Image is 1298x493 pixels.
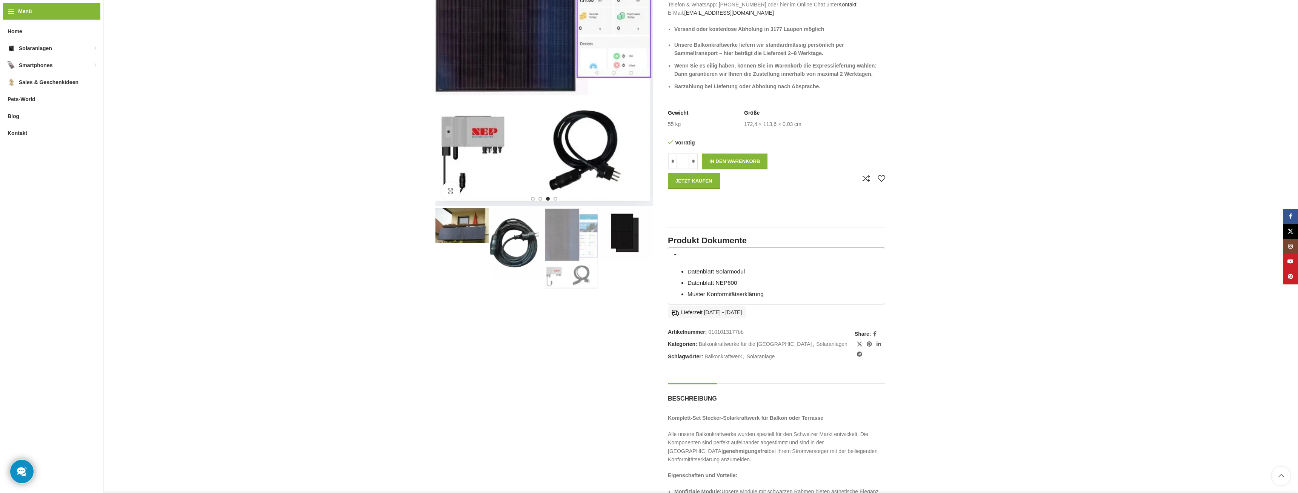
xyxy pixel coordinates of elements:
span: Menü [18,7,32,15]
span: Pets-World [8,92,35,106]
span: Sales & Geschenkideen [19,75,78,89]
strong: Komplett-Set Stecker-Solarkraftwerk für Balkon oder Terrasse [668,415,823,421]
a: Scroll to top button [1272,467,1290,485]
span: Schlagwörter: [668,353,703,359]
strong: Unsere Balkonkraftwerke liefern wir standardmässig persönlich per Sammeltransport – hier beträgt ... [674,42,844,56]
a: Telegram Social Link [855,349,864,359]
span: Solaranlagen [19,41,52,55]
li: Go to slide 2 [538,197,542,201]
span: Kategorien: [668,341,697,347]
li: Go to slide 3 [546,197,550,201]
img: Smartphones [8,61,15,69]
span: Blog [8,109,19,123]
span: Smartphones [19,58,52,72]
a: Kontakt [838,2,856,8]
a: Balkonkraftwerke für die [GEOGRAPHIC_DATA] [699,341,812,347]
span: Kontakt [8,126,27,140]
span: Größe [744,109,760,117]
p: Alle unsere Balkonkraftwerke wurden speziell für den Schweizer Markt entwickelt. Die Komponenten ... [668,430,885,464]
img: Sales & Geschenkideen [8,78,15,86]
a: [EMAIL_ADDRESS][DOMAIN_NAME] [684,10,774,16]
a: Pinterest Social Link [1283,269,1298,284]
span: , [812,340,814,348]
button: Jetzt kaufen [668,173,720,189]
img: Balkonkraftwerk 600/810 Watt inkl. Versand – Bild 4 [600,208,653,261]
img: Balkonkraftwerk 600/810 Watt inkl. Versand [435,208,489,243]
strong: genehmigungsfrei [723,448,769,454]
span: , [743,352,744,361]
a: LinkedIn Social Link [874,339,883,349]
strong: Wenn Sie es eilig haben, können Sie im Warenkorb die Expresslieferung wählen: Dann garantieren wi... [674,63,877,77]
span: 0101013177bb [708,329,743,335]
span: Beschreibung [668,395,717,402]
a: YouTube Social Link [1283,254,1298,269]
a: Datenblatt NEP600 [687,280,737,286]
li: Go to slide 1 [531,197,535,201]
img: Balkonkraftwerk 600/810 Watt inkl. Versand – Bild 2 [490,208,543,279]
p: Vorrätig [668,139,773,146]
a: Facebook Social Link [1283,209,1298,224]
span: Artikelnummer: [668,329,707,335]
span: Home [8,25,22,38]
h3: Produkt Dokumente [668,235,885,247]
a: Pinterest Social Link [864,339,874,349]
div: Lieferzeit [DATE] - [DATE] [668,306,746,318]
div: 1 / 4 [435,208,489,243]
span: Share: [855,330,871,338]
strong: Eigenschaften und Vorteile: [668,472,737,478]
a: Instagram Social Link [1283,239,1298,254]
a: Balkonkraftwerk [704,353,742,359]
img: Solaranlagen [8,45,15,52]
iframe: Sicherer Rahmen für schnelle Bezahlvorgänge [666,193,774,214]
a: Muster Konformitätserklärung [687,291,764,297]
input: Produktmenge [677,154,689,169]
a: Solaranlagen [816,341,847,347]
a: Solaranlage [747,353,775,359]
table: Produktdetails [668,109,885,128]
a: X Social Link [855,339,864,349]
div: 4 / 4 [599,208,654,261]
img: Balkonkraftwerk 600/810 Watt inkl. Versand – Bild 3 [545,208,598,289]
div: 2 / 4 [489,208,544,279]
a: Datenblatt Solarmodul [687,268,745,275]
a: X Social Link [1283,224,1298,239]
strong: Barzahlung bei Lieferung oder Abholung nach Absprache. [674,83,820,89]
td: 172,4 × 113,6 × 0,03 cm [744,121,801,128]
span: Gewicht [668,109,688,117]
td: 55 kg [668,121,681,128]
a: Facebook Social Link [871,329,879,339]
li: Go to slide 4 [554,197,557,201]
strong: Versand oder kostenlose Abholung in 3177 Laupen möglich [674,26,824,32]
button: In den Warenkorb [702,154,767,169]
div: 3 / 4 [544,208,599,289]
